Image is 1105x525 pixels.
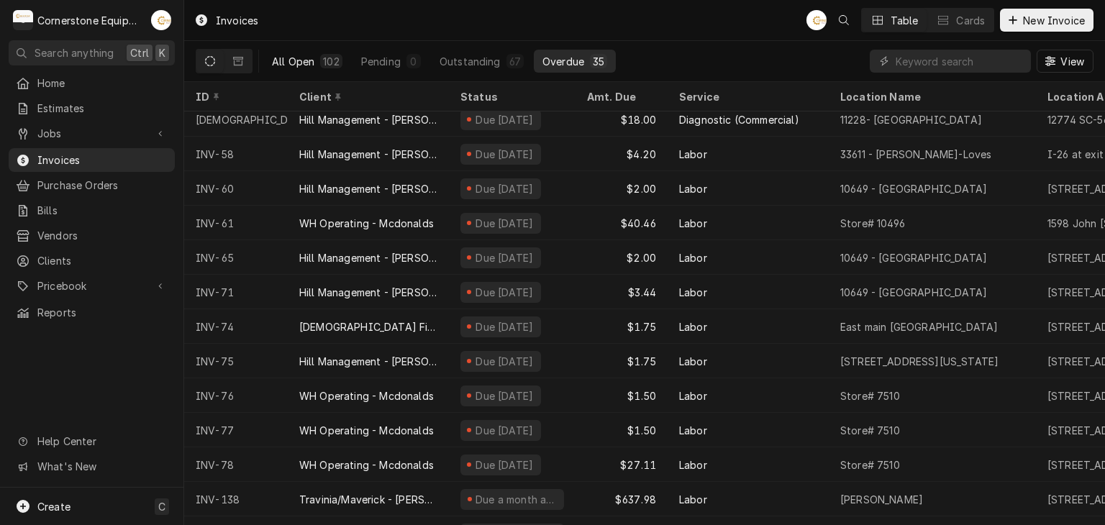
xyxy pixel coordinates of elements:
[151,10,171,30] div: AB
[576,482,668,516] div: $637.98
[37,126,146,141] span: Jobs
[806,10,827,30] div: Andrew Buigues's Avatar
[151,10,171,30] div: Andrew Buigues's Avatar
[13,10,33,30] div: C
[299,492,437,507] div: Travinia/Maverick - [PERSON_NAME]
[840,423,900,438] div: Store# 7510
[840,285,987,300] div: 10649 - [GEOGRAPHIC_DATA]
[184,171,288,206] div: INV-60
[679,181,707,196] div: Labor
[9,429,175,453] a: Go to Help Center
[9,198,175,222] a: Bills
[679,112,799,127] div: Diagnostic (Commercial)
[299,457,434,472] div: WH Operating - Mcdonalds
[196,89,273,104] div: ID
[299,181,437,196] div: Hill Management - [PERSON_NAME]
[460,89,561,104] div: Status
[474,216,535,231] div: Due [DATE]
[474,319,535,334] div: Due [DATE]
[9,249,175,273] a: Clients
[576,378,668,413] div: $1.50
[509,54,521,69] div: 67
[184,378,288,413] div: INV-76
[299,319,437,334] div: [DEMOGRAPHIC_DATA] Fil A
[576,171,668,206] div: $2.00
[9,40,175,65] button: Search anythingCtrlK
[679,147,707,162] div: Labor
[679,285,707,300] div: Labor
[9,455,175,478] a: Go to What's New
[37,178,168,193] span: Purchase Orders
[299,216,434,231] div: WH Operating - Mcdonalds
[1020,13,1088,28] span: New Invoice
[37,152,168,168] span: Invoices
[806,10,827,30] div: AB
[9,122,175,145] a: Go to Jobs
[13,10,33,30] div: Cornerstone Equipment Repair, LLC's Avatar
[576,137,668,171] div: $4.20
[9,173,175,197] a: Purchase Orders
[474,147,535,162] div: Due [DATE]
[840,147,991,162] div: 33611 - [PERSON_NAME]-Loves
[679,388,707,403] div: Labor
[576,447,668,482] div: $27.11
[37,278,146,293] span: Pricebook
[9,71,175,95] a: Home
[576,309,668,344] div: $1.75
[576,206,668,240] div: $40.46
[679,423,707,438] div: Labor
[1000,9,1093,32] button: New Invoice
[474,250,535,265] div: Due [DATE]
[587,89,653,104] div: Amt. Due
[576,102,668,137] div: $18.00
[299,147,437,162] div: Hill Management - [PERSON_NAME]
[299,89,435,104] div: Client
[474,492,558,507] div: Due a month ago
[158,499,165,514] span: C
[184,447,288,482] div: INV-78
[9,148,175,172] a: Invoices
[840,89,1022,104] div: Location Name
[299,354,437,369] div: Hill Management - [PERSON_NAME]
[37,76,168,91] span: Home
[679,216,707,231] div: Labor
[840,388,900,403] div: Store# 7510
[299,285,437,300] div: Hill Management - [PERSON_NAME]
[299,388,434,403] div: WH Operating - Mcdonalds
[37,101,168,116] span: Estimates
[37,203,168,218] span: Bills
[9,301,175,324] a: Reports
[593,54,604,69] div: 35
[474,285,535,300] div: Due [DATE]
[896,50,1024,73] input: Keyword search
[35,45,114,60] span: Search anything
[840,181,987,196] div: 10649 - [GEOGRAPHIC_DATA]
[37,228,168,243] span: Vendors
[474,457,535,472] div: Due [DATE]
[576,275,668,309] div: $3.44
[474,354,535,369] div: Due [DATE]
[184,275,288,309] div: INV-71
[299,250,437,265] div: Hill Management - [PERSON_NAME]
[679,354,707,369] div: Labor
[474,423,535,438] div: Due [DATE]
[9,224,175,247] a: Vendors
[679,250,707,265] div: Labor
[679,457,707,472] div: Labor
[299,423,434,438] div: WH Operating - Mcdonalds
[184,206,288,240] div: INV-61
[9,274,175,298] a: Go to Pricebook
[1037,50,1093,73] button: View
[37,13,143,28] div: Cornerstone Equipment Repair, LLC
[184,102,288,137] div: [DEMOGRAPHIC_DATA]-53
[840,492,923,507] div: [PERSON_NAME]
[1058,54,1087,69] span: View
[184,137,288,171] div: INV-58
[184,344,288,378] div: INV-75
[542,54,584,69] div: Overdue
[440,54,501,69] div: Outstanding
[37,434,166,449] span: Help Center
[37,459,166,474] span: What's New
[184,482,288,516] div: INV-138
[299,112,437,127] div: Hill Management - [PERSON_NAME]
